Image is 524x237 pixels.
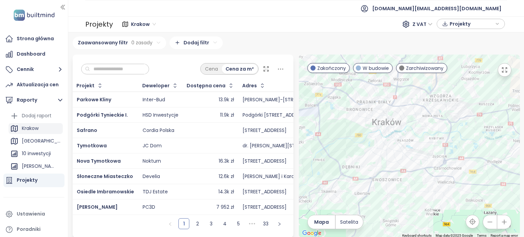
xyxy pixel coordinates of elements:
a: Strona główna [3,32,64,46]
div: Deweloper [142,84,170,88]
a: 3 [206,219,216,229]
a: 5 [233,219,244,229]
div: 10 inwestycji [9,148,63,159]
li: Poprzednia strona [165,218,176,229]
div: Dodaj filtr [170,36,223,49]
a: Poradniki [3,223,64,236]
div: [PERSON_NAME] [9,161,63,172]
div: 11.9k zł [220,112,234,118]
div: Dodaj raport [22,112,52,120]
div: [GEOGRAPHIC_DATA] [9,136,63,147]
li: 5 [233,218,244,229]
div: Dostępna cena [187,84,225,88]
a: Safrano [77,127,97,134]
span: Z VAT [412,19,433,29]
div: [STREET_ADDRESS] [243,189,287,195]
div: Zaawansowany filtr [73,36,166,49]
div: Krakow [22,124,39,133]
div: PC3D [143,204,155,210]
a: Projekty [3,174,64,187]
a: Ustawienia [3,207,64,221]
button: right [274,218,285,229]
button: Satelita [336,215,363,229]
span: Krakow [131,19,156,29]
div: Adres [242,84,257,88]
div: 10 inwestycji [22,149,51,158]
div: HSD Inwestycje [143,112,178,118]
li: 33 [260,218,271,229]
a: Osiedle Imbramowskie [77,188,134,195]
span: Zakończony [317,64,346,72]
span: [DOMAIN_NAME][EMAIL_ADDRESS][DOMAIN_NAME] [372,0,501,17]
div: [STREET_ADDRESS] [243,204,287,210]
img: logo [12,8,57,22]
button: left [165,218,176,229]
li: 1 [178,218,189,229]
div: Poradniki [17,225,41,234]
div: Projekt [76,84,94,88]
div: button [440,19,501,29]
div: [PERSON_NAME]-[STREET_ADDRESS] [243,97,327,103]
span: Projekty [450,19,494,29]
a: Dashboard [3,47,64,61]
div: Aktualizacja cen [17,80,59,89]
button: Mapa [308,215,335,229]
li: Następna strona [274,218,285,229]
div: [PERSON_NAME] i Karola [STREET_ADDRESS] [243,174,344,180]
li: 4 [219,218,230,229]
div: [STREET_ADDRESS] [243,158,287,164]
div: Develia [143,174,160,180]
span: W budowie [363,64,389,72]
div: 16.3k zł [219,158,234,164]
div: Nokturn [143,158,161,164]
button: Cennik [3,63,64,76]
div: Dodaj raport [9,110,63,121]
div: Strona główna [17,34,54,43]
div: Podgórki [STREET_ADDRESS] [243,112,308,118]
a: 4 [220,219,230,229]
span: Mapa [314,218,329,226]
span: 0 zasady [131,39,152,46]
li: Następne 5 stron [247,218,258,229]
li: 3 [206,218,217,229]
div: JC Dom [143,143,162,149]
div: Krakow [9,123,63,134]
a: Tymotkowa [77,142,107,149]
div: Projekty [85,18,113,31]
li: 2 [192,218,203,229]
span: right [277,222,281,226]
span: Satelita [340,218,358,226]
div: [STREET_ADDRESS] [243,128,287,134]
span: Zarchiwizowany [406,64,443,72]
a: [PERSON_NAME] [77,204,118,210]
div: 7 952 zł [216,204,234,210]
div: Dashboard [17,50,45,58]
a: 2 [192,219,203,229]
div: Cena [201,64,222,74]
a: Podgórki Tynieckie I. [77,112,128,118]
button: Raporty [3,93,64,107]
div: 14.3k zł [218,189,234,195]
a: Słoneczne Miasteczko [77,173,133,180]
div: [GEOGRAPHIC_DATA] [22,137,61,145]
a: 1 [179,219,189,229]
div: 12.6k zł [219,174,234,180]
div: Cordia Polska [143,128,174,134]
div: 13.9k zł [219,97,234,103]
a: Nova Tymotkowa [77,158,121,164]
div: Cena za m² [222,64,258,74]
span: left [168,222,172,226]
